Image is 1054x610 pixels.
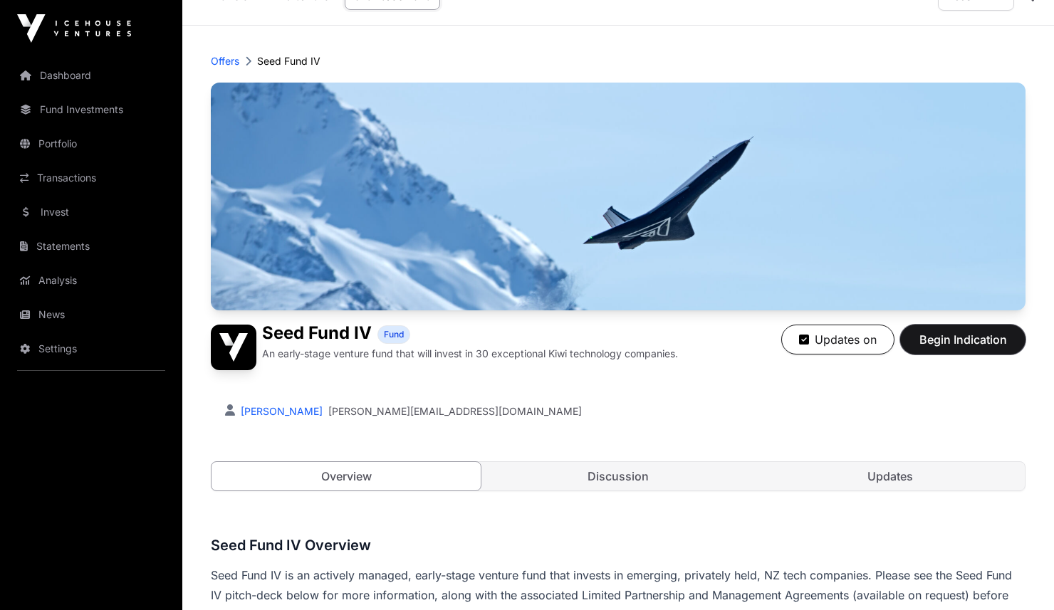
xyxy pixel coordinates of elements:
[212,462,1025,490] nav: Tabs
[918,331,1008,348] span: Begin Indication
[211,54,239,68] a: Offers
[384,329,404,340] span: Fund
[900,339,1026,353] a: Begin Indication
[11,128,171,159] a: Portfolio
[238,405,323,417] a: [PERSON_NAME]
[900,325,1026,354] button: Begin Indication
[756,462,1025,490] a: Updates
[11,94,171,125] a: Fund Investments
[11,333,171,364] a: Settings
[11,60,171,91] a: Dashboard
[11,162,171,194] a: Transactions
[781,325,894,354] button: Updates on
[262,325,372,344] h1: Seed Fund IV
[211,461,481,491] a: Overview
[257,54,320,68] p: Seed Fund IV
[17,14,131,43] img: Icehouse Ventures Logo
[983,542,1054,610] iframe: Chat Widget
[11,231,171,262] a: Statements
[11,265,171,296] a: Analysis
[484,462,753,490] a: Discussion
[211,83,1026,310] img: Seed Fund IV
[262,347,678,361] p: An early-stage venture fund that will invest in 30 exceptional Kiwi technology companies.
[11,196,171,228] a: Invest
[11,299,171,330] a: News
[328,404,582,419] a: [PERSON_NAME][EMAIL_ADDRESS][DOMAIN_NAME]
[211,534,1026,557] h3: Seed Fund IV Overview
[211,325,256,370] img: Seed Fund IV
